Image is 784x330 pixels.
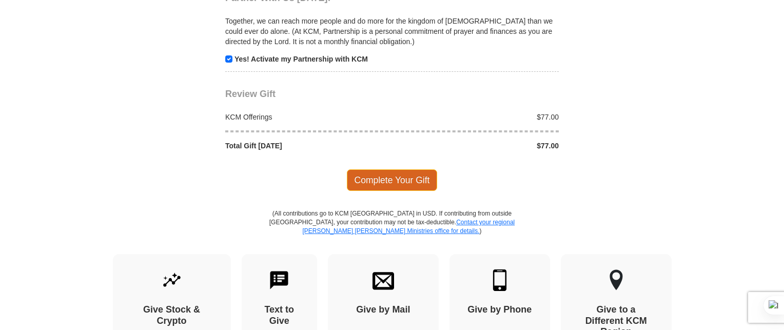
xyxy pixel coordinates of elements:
[346,304,421,316] h4: Give by Mail
[220,112,393,122] div: KCM Offerings
[234,55,368,63] strong: Yes! Activate my Partnership with KCM
[225,16,559,47] p: Together, we can reach more people and do more for the kingdom of [DEMOGRAPHIC_DATA] than we coul...
[269,209,515,254] p: (All contributions go to KCM [GEOGRAPHIC_DATA] in USD. If contributing from outside [GEOGRAPHIC_D...
[225,89,276,99] span: Review Gift
[467,304,532,316] h4: Give by Phone
[268,269,290,291] img: text-to-give.svg
[161,269,183,291] img: give-by-stock.svg
[347,169,438,191] span: Complete Your Gift
[392,112,564,122] div: $77.00
[392,141,564,151] div: $77.00
[373,269,394,291] img: envelope.svg
[220,141,393,151] div: Total Gift [DATE]
[131,304,213,326] h4: Give Stock & Crypto
[260,304,300,326] h4: Text to Give
[489,269,511,291] img: mobile.svg
[609,269,623,291] img: other-region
